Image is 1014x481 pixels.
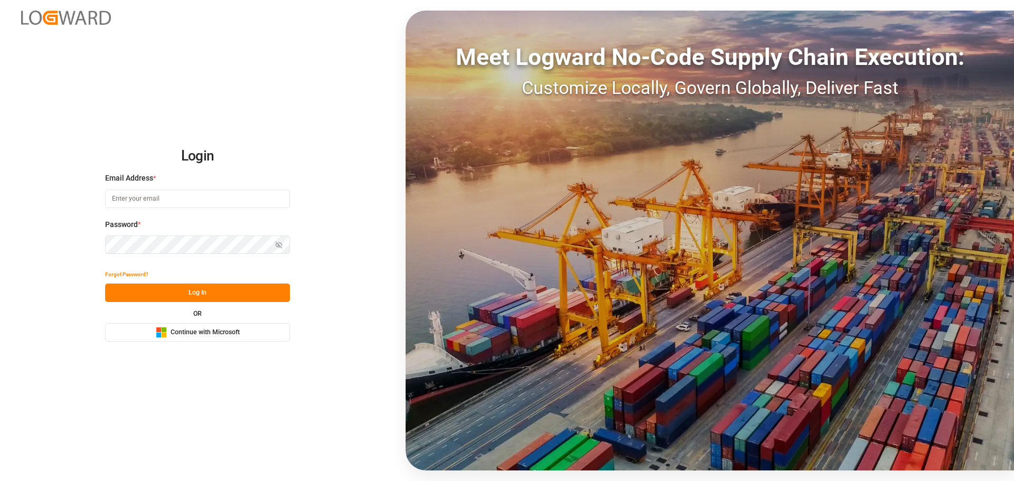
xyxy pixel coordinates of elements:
[105,173,153,184] span: Email Address
[193,310,202,317] small: OR
[105,190,290,208] input: Enter your email
[406,40,1014,74] div: Meet Logward No-Code Supply Chain Execution:
[21,11,111,25] img: Logward_new_orange.png
[406,74,1014,101] div: Customize Locally, Govern Globally, Deliver Fast
[105,284,290,302] button: Log In
[171,328,240,337] span: Continue with Microsoft
[105,219,138,230] span: Password
[105,323,290,342] button: Continue with Microsoft
[105,139,290,173] h2: Login
[105,265,148,284] button: Forgot Password?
